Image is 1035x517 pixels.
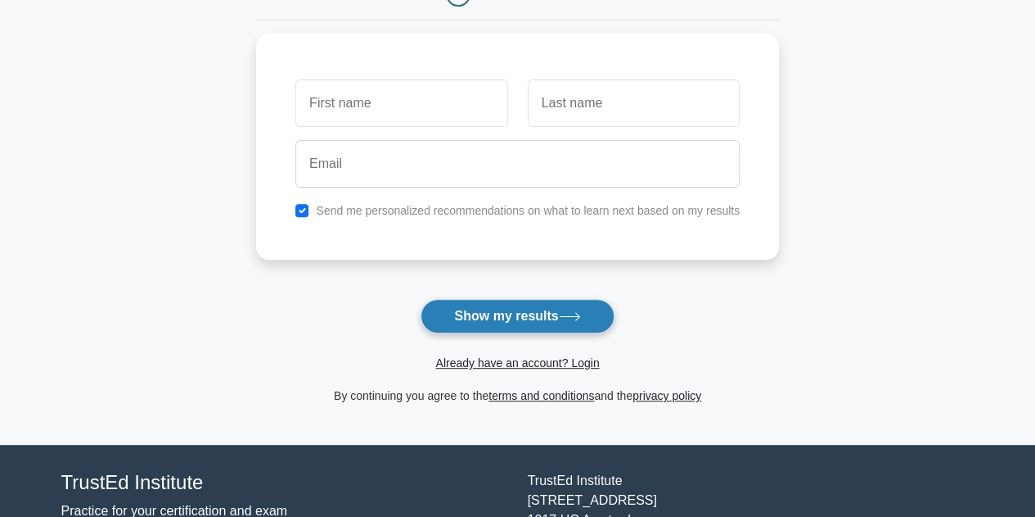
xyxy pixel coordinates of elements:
input: First name [295,79,507,127]
input: Email [295,140,740,188]
a: Already have an account? Login [435,356,599,370]
h4: TrustEd Institute [61,471,508,495]
a: terms and conditions [488,389,594,402]
input: Last name [528,79,740,127]
label: Send me personalized recommendations on what to learn next based on my results [316,204,740,217]
a: privacy policy [632,389,701,402]
button: Show my results [421,299,614,333]
div: By continuing you agree to the and the [246,386,789,406]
